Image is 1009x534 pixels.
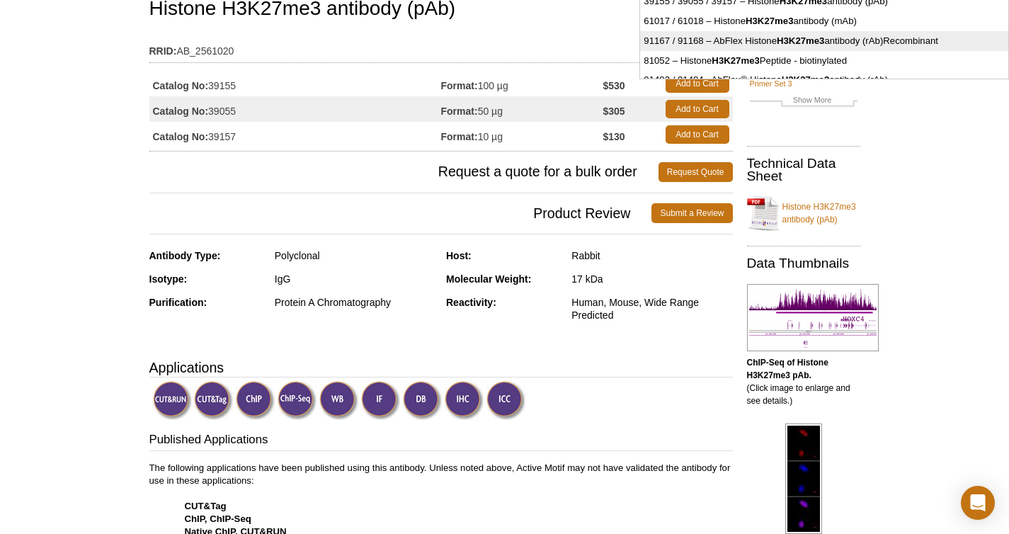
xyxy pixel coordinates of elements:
[659,162,733,182] a: Request Quote
[640,51,1008,71] li: 81052 – Histone Peptide - biotinylated
[153,79,209,92] strong: Catalog No:
[185,501,227,511] strong: CUT&Tag
[571,296,732,322] div: Human, Mouse, Wide Range Predicted
[666,100,729,118] a: Add to Cart
[640,31,1008,51] li: 91167 / 91168 – AbFlex Histone antibody (rAb)Recombinant
[153,105,209,118] strong: Catalog No:
[785,424,822,534] img: Histone H3K27me3 antibody (pAb) tested by immunofluorescence.
[640,70,1008,90] li: 91403 / 91404 - AbFlex® Histone antibody (rAb)
[153,130,209,143] strong: Catalog No:
[441,79,478,92] strong: Format:
[746,16,793,26] strong: H3K27me3
[446,297,496,308] strong: Reactivity:
[750,93,857,110] a: Show More
[747,192,860,234] a: Histone H3K27me3 antibody (pAb)
[571,273,732,285] div: 17 kDa
[403,381,442,420] img: Dot Blot Validated
[445,381,484,420] img: Immunohistochemistry Validated
[446,250,472,261] strong: Host:
[149,273,188,285] strong: Isotype:
[361,381,400,420] img: Immunofluorescence Validated
[275,249,435,262] div: Polyclonal
[149,96,441,122] td: 39055
[185,513,251,524] strong: ChIP, ChIP-Seq
[640,11,1008,31] li: 61017 / 61018 – Histone antibody (mAb)
[149,71,441,96] td: 39155
[486,381,525,420] img: Immunocytochemistry Validated
[603,130,625,143] strong: $130
[278,381,317,420] img: ChIP-Seq Validated
[149,36,733,59] td: AB_2561020
[149,357,733,378] h3: Applications
[747,358,828,380] b: ChIP-Seq of Histone H3K27me3 pAb.
[747,257,860,270] h2: Data Thumbnails
[446,273,531,285] strong: Molecular Weight:
[194,381,233,420] img: CUT&Tag Validated
[149,162,659,182] span: Request a quote for a bulk order
[275,273,435,285] div: IgG
[441,96,603,122] td: 50 µg
[149,203,652,223] span: Product Review
[712,55,759,66] strong: H3K27me3
[149,45,177,57] strong: RRID:
[961,486,995,520] div: Open Intercom Messenger
[666,125,729,144] a: Add to Cart
[149,122,441,147] td: 39157
[747,284,879,351] img: Histone H3K27me3 antibody (pAb) tested by ChIP-Seq.
[149,250,221,261] strong: Antibody Type:
[747,356,860,407] p: (Click image to enlarge and see details.)
[275,296,435,309] div: Protein A Chromatography
[603,79,625,92] strong: $530
[603,105,625,118] strong: $305
[441,122,603,147] td: 10 µg
[441,105,478,118] strong: Format:
[441,71,603,96] td: 100 µg
[236,381,275,420] img: ChIP Validated
[651,203,732,223] a: Submit a Review
[666,74,729,93] a: Add to Cart
[149,297,207,308] strong: Purification:
[319,381,358,420] img: Western Blot Validated
[747,157,860,183] h2: Technical Data Sheet
[777,35,824,46] strong: H3K27me3
[441,130,478,143] strong: Format:
[782,74,829,85] strong: H3K27me3
[571,249,732,262] div: Rabbit
[149,431,733,451] h3: Published Applications
[153,381,192,420] img: CUT&RUN Validated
